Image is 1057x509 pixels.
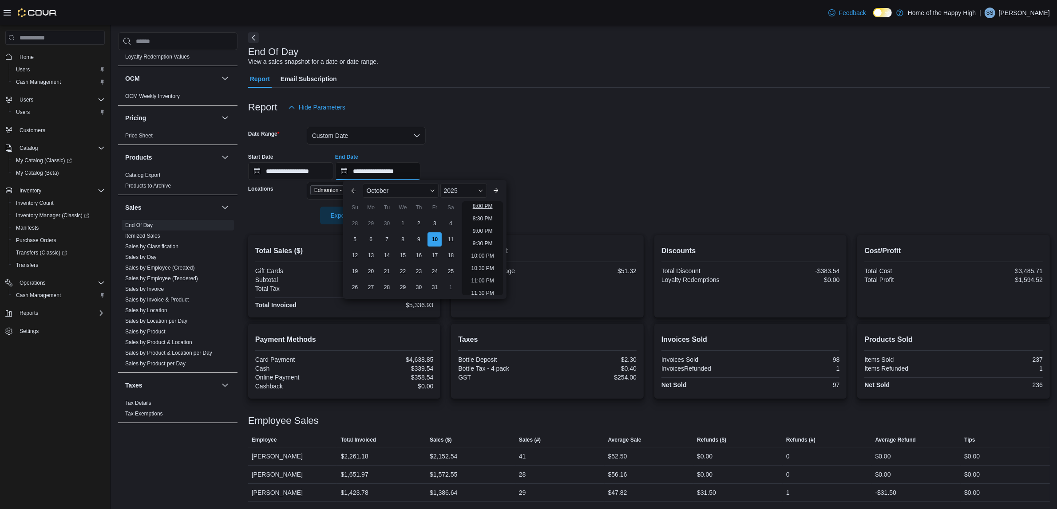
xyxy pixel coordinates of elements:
div: InvoicesRefunded [661,365,749,372]
div: $2,152.54 [430,451,457,462]
h2: Discounts [661,246,840,256]
div: Cash [255,365,343,372]
div: $4,638.85 [346,356,434,363]
a: Home [16,52,37,63]
a: End Of Day [125,222,153,228]
a: Inventory Manager (Classic) [12,210,93,221]
div: Tu [380,200,394,215]
a: Purchase Orders [12,235,60,246]
div: $0.00 [875,451,891,462]
div: [PERSON_NAME] [248,466,337,483]
button: Users [9,106,108,118]
a: My Catalog (Classic) [12,155,75,166]
span: Products to Archive [125,182,171,189]
div: Total Tax [255,285,343,292]
h3: Report [248,102,277,113]
div: day-4 [443,216,458,231]
span: Sales by Classification [125,243,178,250]
div: -$383.54 [752,267,840,274]
div: Loyalty Redemptions [661,276,749,283]
div: 236 [955,381,1043,388]
li: 9:00 PM [469,226,496,236]
div: day-20 [364,264,378,278]
span: Refunds (#) [786,436,816,443]
span: Sales by Location per Day [125,317,187,325]
button: Purchase Orders [9,234,108,247]
div: $0.00 [964,451,980,462]
a: Sales by Product per Day [125,360,186,367]
a: Users [12,64,33,75]
h3: Sales [125,203,142,212]
div: day-31 [428,280,442,294]
li: 10:00 PM [467,251,497,261]
div: day-28 [348,216,362,231]
h3: End Of Day [248,47,299,57]
button: Custom Date [307,127,426,145]
div: 1 [752,365,840,372]
a: Sales by Day [125,254,157,260]
input: Press the down key to open a popover containing a calendar. [248,162,333,180]
button: Pricing [220,113,230,123]
span: Transfers [16,262,38,269]
span: Hide Parameters [299,103,345,112]
div: day-3 [428,216,442,231]
span: Sales by Invoice & Product [125,296,189,303]
div: day-2 [412,216,426,231]
span: Catalog [16,143,105,153]
span: Total Invoiced [340,436,376,443]
span: Report [250,70,270,88]
li: 11:30 PM [467,288,497,298]
div: day-7 [380,232,394,247]
div: $358.54 [346,374,434,381]
h2: Cost/Profit [864,246,1043,256]
button: OCM [125,74,218,83]
h2: Total Sales ($) [255,246,434,256]
a: Sales by Employee (Created) [125,265,195,271]
span: Users [12,107,105,117]
span: Inventory [20,187,41,194]
span: Cash Management [12,77,105,87]
span: Inventory Count [16,200,54,207]
span: Sales ($) [430,436,451,443]
a: Loyalty Redemption Values [125,54,190,60]
span: Customers [20,127,45,134]
a: Cash Management [12,77,64,87]
div: day-6 [364,232,378,247]
button: Pricing [125,114,218,122]
label: Locations [248,185,273,192]
div: Total Discount [661,267,749,274]
button: Transfers [9,259,108,271]
div: $2.30 [549,356,637,363]
a: Transfers (Classic) [12,247,71,258]
button: Previous Month [347,184,361,198]
h3: Products [125,153,152,162]
span: Edmonton - Terwillegar - Fire & Flower [310,185,395,195]
h3: Employee Sales [248,415,319,426]
a: Sales by Product [125,329,166,335]
div: day-30 [412,280,426,294]
a: My Catalog (Beta) [12,168,63,178]
h2: Taxes [458,334,637,345]
button: Reports [2,307,108,319]
button: My Catalog (Beta) [9,167,108,179]
nav: Complex example [5,47,105,360]
button: Reports [16,308,42,318]
button: Next month [489,184,503,198]
span: Tax Exemptions [125,410,163,417]
div: day-12 [348,248,362,262]
button: Cash Management [9,76,108,88]
p: | [979,8,981,18]
div: day-14 [380,248,394,262]
a: Transfers (Classic) [9,247,108,259]
div: Invoices Sold [661,356,749,363]
div: Button. Open the year selector. 2025 is currently selected. [440,184,487,198]
div: Total Profit [864,276,952,283]
button: Manifests [9,222,108,234]
span: Price Sheet [125,132,153,139]
div: Su [348,200,362,215]
h2: Average Spent [458,246,637,256]
button: Customers [2,124,108,137]
input: Dark Mode [873,8,892,17]
span: Cash Management [12,290,105,301]
a: Cash Management [12,290,64,301]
